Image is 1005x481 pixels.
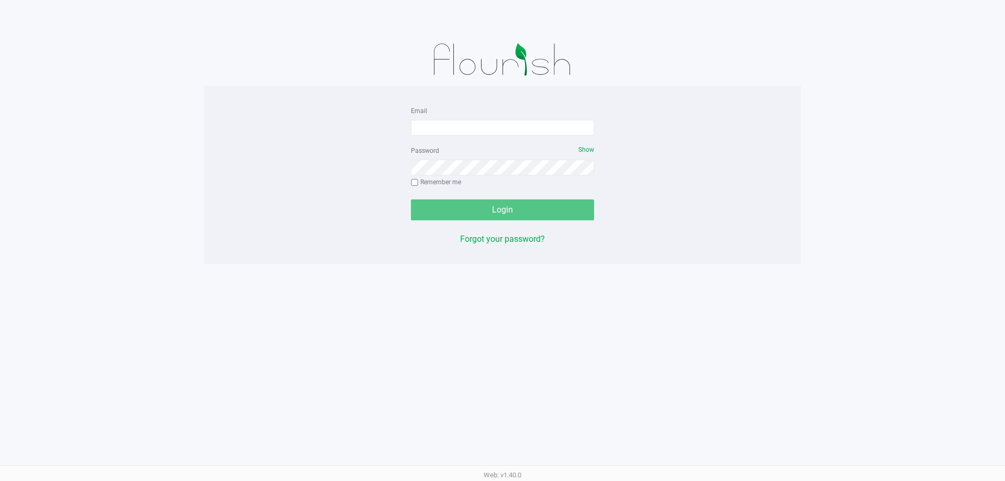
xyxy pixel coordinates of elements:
label: Remember me [411,177,461,187]
label: Email [411,106,427,116]
label: Password [411,146,439,155]
input: Remember me [411,179,418,186]
span: Web: v1.40.0 [484,471,521,479]
span: Show [578,146,594,153]
button: Forgot your password? [460,233,545,245]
